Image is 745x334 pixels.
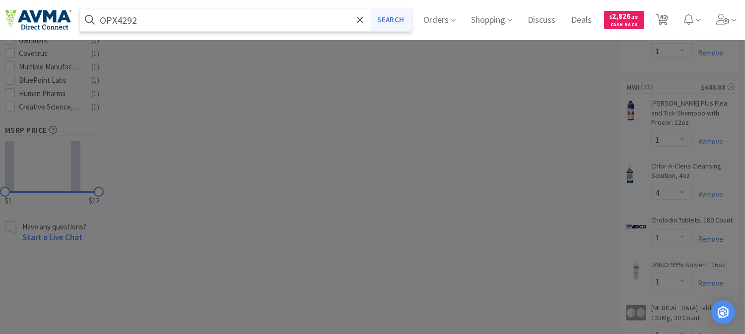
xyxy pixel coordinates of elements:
a: $2,826.18Cash Back [604,6,644,33]
span: $ [610,14,612,20]
img: e4e33dab9f054f5782a47901c742baa9_102.png [5,9,71,30]
span: Cash Back [610,22,638,29]
button: Search [370,8,411,31]
input: Search by item, sku, manufacturer, ingredient, size... [80,8,411,31]
span: 2,826 [610,11,638,21]
a: Deals [568,16,596,25]
span: . 18 [631,14,638,20]
div: Open Intercom Messenger [711,300,735,324]
a: Discuss [524,16,560,25]
a: 42 [652,17,673,26]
